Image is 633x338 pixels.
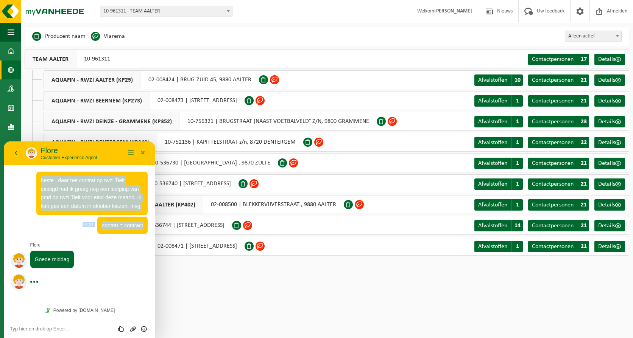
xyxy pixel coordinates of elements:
a: Afvalstoffen 10 [474,74,523,86]
span: Details [598,181,615,187]
a: Contactpersonen 21 [528,95,589,107]
div: 02-008424 | BRUG-ZUID 45, 9880 AALTER [44,70,259,89]
button: Emoji invoeren [134,184,145,191]
div: 02-008500 | BLEKKERVIJVERSTRAAT , 9880 AALTER [44,195,344,214]
span: 1 [511,199,523,211]
span: 17 [578,54,589,65]
span: Details [598,56,615,62]
div: Group of buttons [112,184,145,191]
a: Details [594,199,625,211]
a: Afvalstoffen 1 [474,95,523,107]
span: 21 [578,74,589,86]
span: Afvalstoffen [478,181,507,187]
span: AQUAFIN - RWZI DENTERGEM (KP349) [44,133,157,151]
a: Afvalstoffen 1 [474,178,523,190]
span: Details [598,119,615,125]
span: 21 [578,158,589,169]
span: 14 [511,220,523,231]
a: Contactpersonen 21 [528,199,589,211]
span: Details [598,98,615,104]
a: Contactpersonen 21 [528,220,589,231]
div: 10-756321 | BRUGSTRAAT (NAAST VOETBALVELD° Z/N, 9800 GRAMMENE [44,112,377,131]
span: Details [598,140,615,146]
span: Afvalstoffen [478,202,507,208]
a: Details [594,241,625,252]
span: Afvalstoffen [478,98,507,104]
span: Contactpersonen [532,181,574,187]
a: Afvalstoffen 14 [474,220,523,231]
span: Contactpersonen [532,98,574,104]
span: 1 [511,158,523,169]
a: Contactpersonen 17 [528,54,589,65]
a: Details [594,116,625,127]
span: Alleen actief [565,31,621,42]
a: Details [594,74,625,86]
span: Afvalstoffen [478,119,507,125]
strong: [PERSON_NAME] [434,8,472,14]
span: Afvalstoffen [478,160,507,166]
span: 21 [578,178,589,190]
span: Alleen actief [565,31,622,42]
a: Powered by [DOMAIN_NAME] [38,164,114,174]
span: 21 [578,220,589,231]
span: Contactpersonen [532,119,574,125]
span: 21 [578,95,589,107]
span: Contactpersonen [532,223,574,229]
span: 1 [511,178,523,190]
span: 22 [578,137,589,148]
span: 10-961311 - TEAM AALTER [100,6,232,17]
span: 1 [511,241,523,252]
a: Afvalstoffen 1 [474,116,523,127]
a: Afvalstoffen 1 [474,241,523,252]
span: Details [598,243,615,250]
div: 02-008473 | [STREET_ADDRESS] [44,91,245,110]
a: Details [594,178,625,190]
a: Details [594,95,625,107]
span: 10 [511,74,523,86]
a: Details [594,54,625,65]
a: Contactpersonen 22 [528,137,589,148]
span: 21 [578,241,589,252]
a: Details [594,220,625,231]
li: Vlarema [91,31,125,42]
span: AQUAFIN - RWZI AALTER (KP25) [44,71,141,89]
li: Producent naam [32,31,86,42]
div: 10-752136 | KAPITTELSTRAAT z/n, 8720 DENTERGEM [44,133,303,152]
a: Contactpersonen 21 [528,74,589,86]
a: Afvalstoffen 1 [474,137,523,148]
a: Contactpersonen 21 [528,158,589,169]
span: Details [598,202,615,208]
iframe: chat widget [4,141,155,338]
span: Afvalstoffen [478,77,507,83]
button: Upload bestand [123,184,134,191]
a: Afvalstoffen 1 [474,158,523,169]
span: Afvalstoffen [478,140,507,146]
a: Contactpersonen 23 [528,116,589,127]
span: Afvalstoffen [478,243,507,250]
a: Details [594,137,625,148]
span: Details [598,77,615,83]
span: 1 [511,137,523,148]
span: 21 [578,199,589,211]
span: Details [598,223,615,229]
div: 10-961311 [25,50,118,68]
span: Afvalstoffen [478,223,507,229]
span: 1 [511,95,523,107]
img: Tawky_16x16.svg [41,166,47,172]
div: 10-536730 | [GEOGRAPHIC_DATA] , 9870 ZULTE [44,153,278,172]
span: Details [598,160,615,166]
a: Contactpersonen 21 [528,241,589,252]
